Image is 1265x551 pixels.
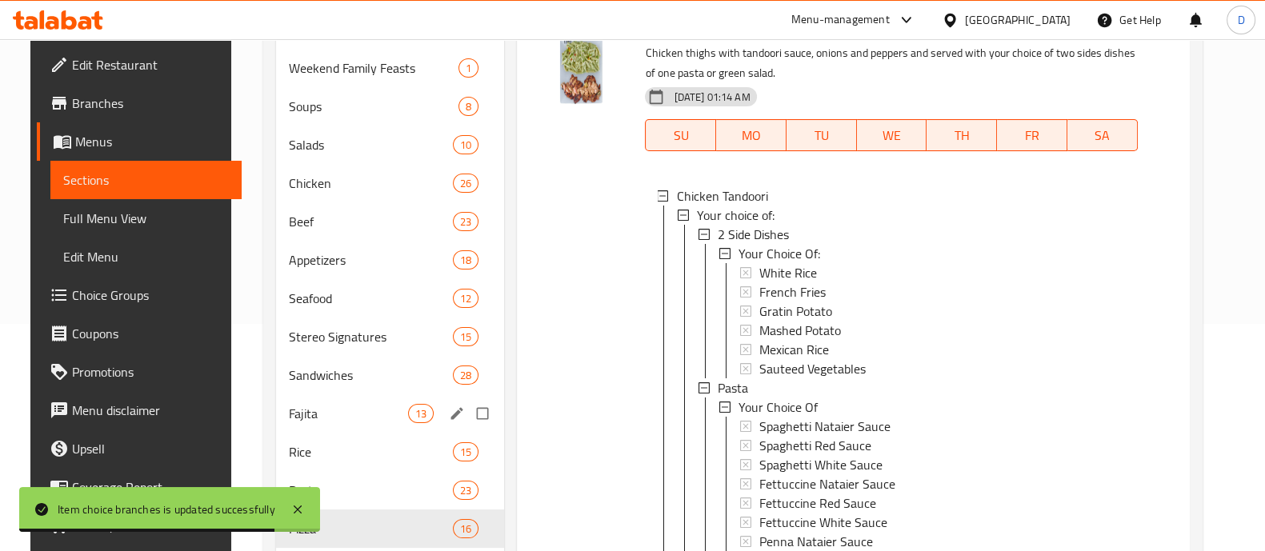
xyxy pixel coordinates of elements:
span: Fettuccine Red Sauce [759,493,876,513]
div: items [453,327,478,346]
span: Soups [289,97,458,116]
span: Fettuccine Nataier Sauce [759,474,895,493]
span: 12 [454,291,478,306]
span: 13 [409,406,433,421]
span: White Rice [759,263,817,282]
a: Coverage Report [37,468,242,506]
span: Sections [63,170,229,190]
span: Fajita [289,404,408,423]
div: items [453,519,478,538]
a: Upsell [37,429,242,468]
span: Stereo Signatures [289,327,453,346]
div: Chicken26 [276,164,504,202]
div: items [458,58,478,78]
span: Edit Menu [63,247,229,266]
span: 2 Side Dishes [718,225,789,244]
span: 28 [454,368,478,383]
span: Spaghetti White Sauce [759,455,883,474]
span: Spaghetti Red Sauce [759,436,871,455]
div: Stereo Signatures15 [276,317,504,356]
span: French Fries [759,282,826,301]
span: Seafood [289,289,453,308]
span: Your choice of: [697,206,775,225]
div: Seafood12 [276,279,504,317]
span: 10 [454,138,478,153]
span: Menu disclaimer [72,401,229,420]
span: Spaghetti Nataier Sauce [759,417,891,436]
span: Pasta [718,378,748,397]
span: 18 [454,253,478,268]
span: Your Choice Of [739,397,818,417]
span: Weekend Family Feasts [289,58,458,78]
span: Branches [72,94,229,113]
span: 8 [459,99,478,114]
span: 15 [454,329,478,345]
button: SA [1067,119,1138,151]
span: WE [863,124,921,147]
span: Promotions [72,362,229,381]
span: Mashed Potato [759,321,841,340]
span: Fettuccine White Sauce [759,513,887,532]
span: MO [723,124,780,147]
div: items [453,365,478,385]
a: Choice Groups [37,276,242,314]
span: Rice [289,442,453,461]
div: Salads10 [276,126,504,164]
span: Sandwiches [289,365,453,385]
div: Pizza16 [276,509,504,548]
button: WE [857,119,927,151]
span: Appetizers [289,250,453,270]
div: Rice15 [276,433,504,471]
div: items [408,404,434,423]
button: FR [997,119,1067,151]
div: items [453,289,478,308]
span: Mexican Rice [759,340,829,359]
span: Coupons [72,324,229,343]
span: Beef [289,212,453,231]
button: MO [716,119,787,151]
button: edit [446,403,470,424]
span: 23 [454,483,478,498]
div: Soups8 [276,87,504,126]
div: Sandwiches28 [276,356,504,394]
div: Weekend Family Feasts1 [276,49,504,87]
span: Gratin Potato [759,301,832,321]
span: 1 [459,61,478,76]
a: Coupons [37,314,242,353]
span: SA [1074,124,1131,147]
span: Chicken Tandoori [676,186,767,206]
span: 26 [454,176,478,191]
div: Beef23 [276,202,504,241]
span: Menus [75,132,229,151]
span: TU [793,124,851,147]
a: Edit Menu [50,238,242,276]
div: items [453,250,478,270]
span: [DATE] 01:14 AM [667,90,756,105]
span: FR [1003,124,1061,147]
a: Branches [37,84,242,122]
div: items [453,135,478,154]
a: Edit Restaurant [37,46,242,84]
div: Pasta23 [276,471,504,509]
div: Fajita13edit [276,394,504,433]
div: items [453,212,478,231]
span: Edit Restaurant [72,55,229,74]
img: Chicken Tandoori [530,17,632,119]
span: Penna Nataier Sauce [759,532,873,551]
div: items [453,174,478,193]
span: Choice Groups [72,285,229,305]
a: Promotions [37,353,242,391]
div: items [453,442,478,461]
div: [GEOGRAPHIC_DATA] [965,11,1071,29]
span: Full Menu View [63,209,229,228]
button: SU [645,119,716,151]
span: Grocery Checklist [72,516,229,535]
div: items [453,481,478,500]
span: 16 [454,521,478,537]
div: Menu-management [791,10,890,30]
div: Appetizers18 [276,241,504,279]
